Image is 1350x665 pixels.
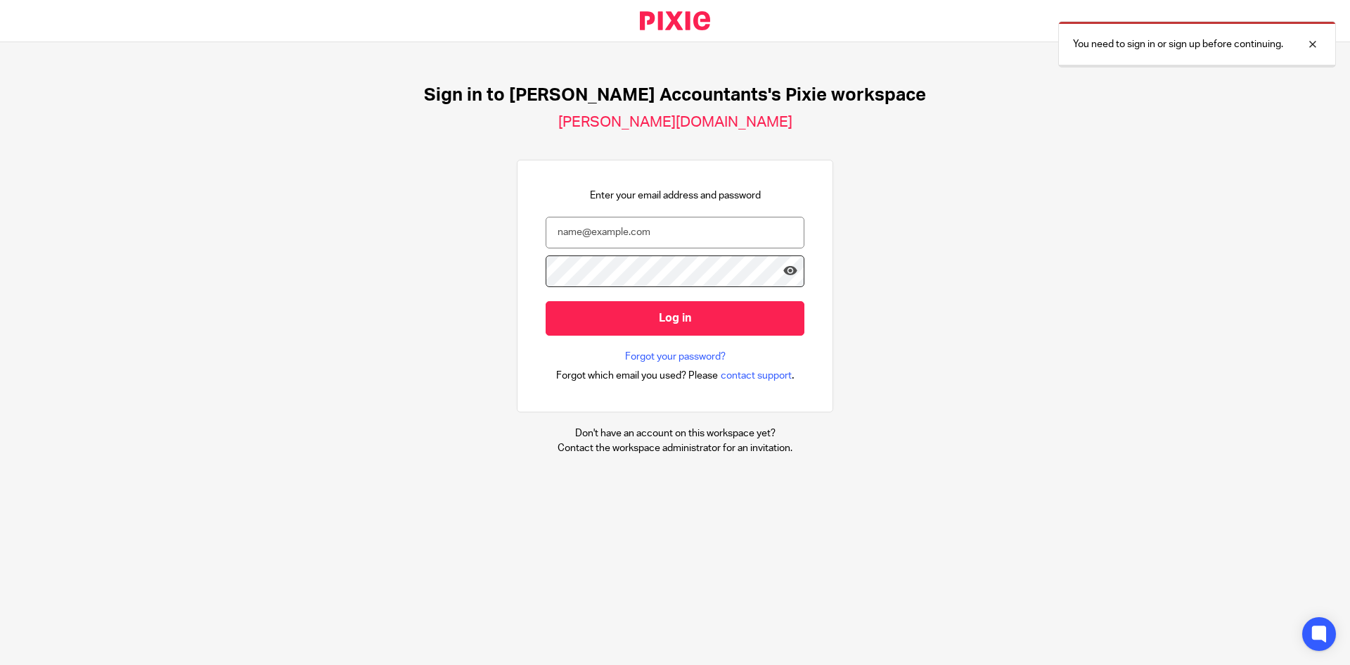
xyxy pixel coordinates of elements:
div: . [556,367,795,384]
h2: [PERSON_NAME][DOMAIN_NAME] [558,113,792,132]
input: Log in [546,301,804,336]
p: You need to sign in or sign up before continuing. [1073,37,1283,51]
p: Contact the workspace administrator for an invitation. [558,441,792,455]
span: Forgot which email you used? Please [556,369,718,383]
p: Don't have an account on this workspace yet? [558,426,792,441]
input: name@example.com [546,217,804,248]
a: Forgot your password? [625,350,726,364]
p: Enter your email address and password [590,189,761,203]
h1: Sign in to [PERSON_NAME] Accountants's Pixie workspace [424,84,926,106]
span: contact support [721,369,792,383]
